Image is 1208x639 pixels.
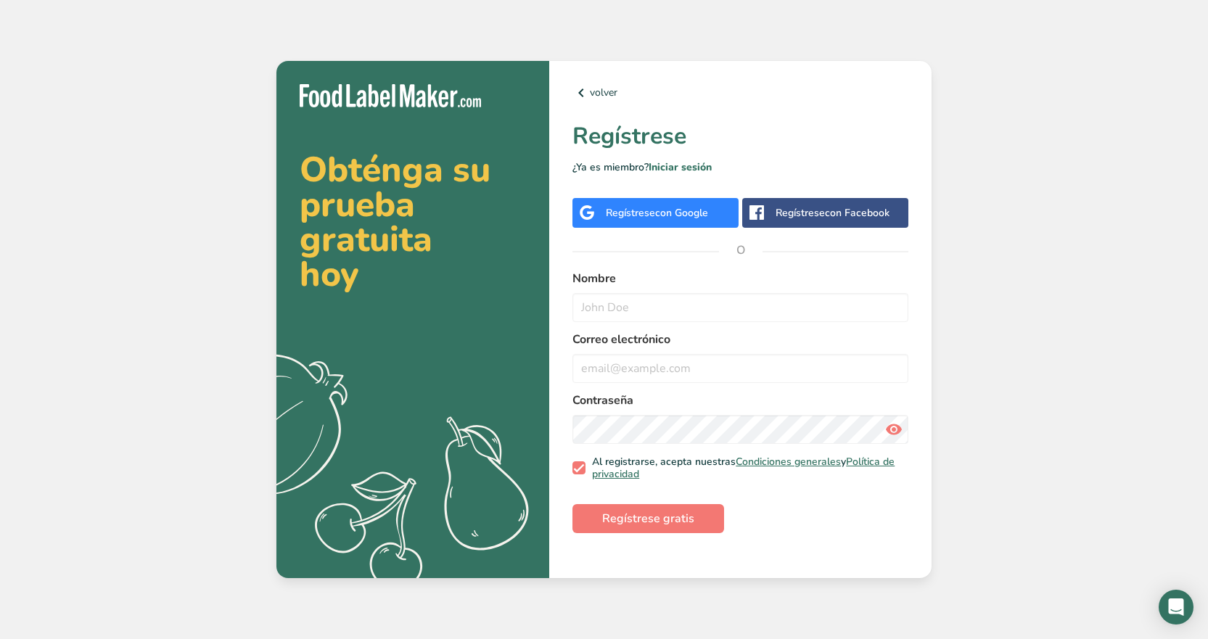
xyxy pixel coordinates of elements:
input: John Doe [572,293,908,322]
span: Regístrese gratis [602,510,694,527]
div: Regístrese [606,205,708,220]
img: Food Label Maker [300,84,481,108]
p: ¿Ya es miembro? [572,160,908,175]
a: Iniciar sesión [649,160,712,174]
h2: Obténga su prueba gratuita hoy [300,152,526,292]
span: Al registrarse, acepta nuestras y [585,455,903,481]
div: Regístrese [776,205,889,220]
label: Correo electrónico [572,331,908,348]
a: volver [572,84,908,102]
span: con Facebook [825,206,889,220]
label: Contraseña [572,392,908,409]
span: O [719,228,763,272]
button: Regístrese gratis [572,504,724,533]
div: Open Intercom Messenger [1159,590,1193,624]
label: Nombre [572,270,908,287]
a: Política de privacidad [592,455,895,482]
a: Condiciones generales [736,455,841,469]
h1: Regístrese [572,119,908,154]
span: con Google [655,206,708,220]
input: email@example.com [572,354,908,383]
